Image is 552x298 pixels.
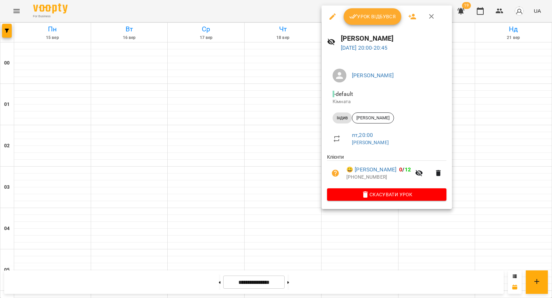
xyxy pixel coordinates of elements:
span: 12 [405,166,411,173]
button: Скасувати Урок [327,188,446,201]
button: Урок відбувся [344,8,402,25]
a: [PERSON_NAME] [352,140,389,145]
span: Скасувати Урок [333,190,441,199]
a: пт , 20:00 [352,132,373,138]
a: [DATE] 20:00-20:45 [341,44,388,51]
p: [PHONE_NUMBER] [346,174,411,181]
span: 0 [399,166,402,173]
p: Кімната [333,98,441,105]
h6: [PERSON_NAME] [341,33,447,44]
span: Індив [333,115,352,121]
a: [PERSON_NAME] [352,72,394,79]
span: Урок відбувся [349,12,396,21]
div: [PERSON_NAME] [352,112,394,123]
a: 😀 [PERSON_NAME] [346,166,396,174]
b: / [399,166,411,173]
button: Візит ще не сплачено. Додати оплату? [327,165,344,181]
ul: Клієнти [327,153,446,188]
span: - default [333,91,354,97]
span: [PERSON_NAME] [352,115,394,121]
